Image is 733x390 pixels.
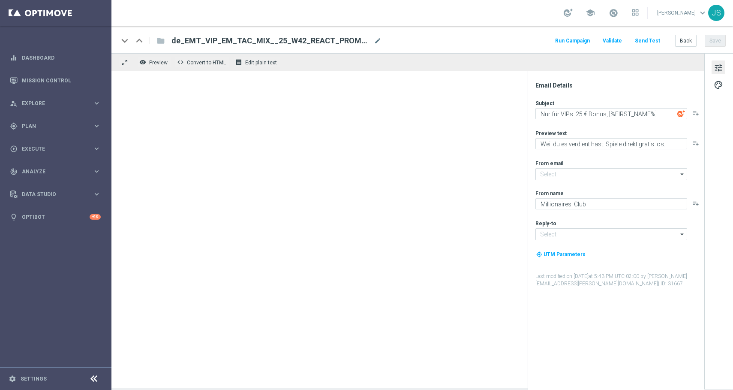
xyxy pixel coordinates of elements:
button: Data Studio keyboard_arrow_right [9,191,101,198]
i: receipt [235,59,242,66]
a: Dashboard [22,46,101,69]
a: Optibot [22,206,90,228]
button: receipt Edit plain text [233,57,281,68]
div: Data Studio [10,190,93,198]
button: playlist_add [692,200,699,207]
button: Validate [601,35,623,47]
img: optiGenie.svg [677,110,685,118]
div: +10 [90,214,101,220]
span: palette [714,79,723,91]
button: remove_red_eye Preview [137,57,171,68]
label: From email [535,160,563,167]
div: Mission Control [10,69,101,92]
button: track_changes Analyze keyboard_arrow_right [9,168,101,175]
a: Mission Control [22,69,101,92]
div: JS [708,5,724,21]
span: de_EMT_VIP_EM_TAC_MIX__25_W42_REACT_PROMO2_LADYMIDAS [171,36,370,46]
button: gps_fixed Plan keyboard_arrow_right [9,123,101,130]
i: person_search [10,100,18,107]
a: [PERSON_NAME]keyboard_arrow_down [656,6,708,19]
span: keyboard_arrow_down [698,8,707,18]
i: remove_red_eye [139,59,146,66]
button: lightbulb Optibot +10 [9,214,101,221]
input: Select [535,228,687,240]
div: Optibot [10,206,101,228]
i: keyboard_arrow_right [93,99,101,107]
i: keyboard_arrow_right [93,122,101,130]
label: Preview text [535,130,567,137]
i: track_changes [10,168,18,175]
i: arrow_drop_down [678,169,687,180]
i: arrow_drop_down [678,229,687,240]
button: Run Campaign [554,35,591,47]
i: lightbulb [10,213,18,221]
button: play_circle_outline Execute keyboard_arrow_right [9,145,101,152]
label: From name [535,190,564,197]
i: keyboard_arrow_right [93,167,101,175]
div: Plan [10,122,93,130]
button: my_location UTM Parameters [535,250,586,259]
button: playlist_add [692,140,699,147]
i: equalizer [10,54,18,62]
i: my_location [536,251,542,257]
input: Select [535,168,687,180]
span: Data Studio [22,192,93,197]
span: mode_edit [374,37,382,45]
span: Preview [149,60,168,66]
i: gps_fixed [10,122,18,130]
span: UTM Parameters [544,251,586,257]
button: palette [712,78,725,91]
div: Analyze [10,168,93,175]
button: equalizer Dashboard [9,54,101,61]
a: Settings [21,376,47,381]
div: Dashboard [10,46,101,69]
button: person_search Explore keyboard_arrow_right [9,100,101,107]
span: code [177,59,184,66]
span: Plan [22,124,93,129]
button: code Convert to HTML [175,57,230,68]
button: playlist_add [692,110,699,117]
div: Execute [10,145,93,153]
button: Send Test [634,35,661,47]
span: Edit plain text [245,60,277,66]
div: Email Details [535,82,703,89]
button: tune [712,60,725,74]
button: Back [675,35,697,47]
button: Mission Control [9,77,101,84]
label: Subject [535,100,554,107]
span: | ID: 31667 [658,281,683,287]
span: Execute [22,146,93,151]
i: keyboard_arrow_right [93,190,101,198]
i: settings [9,375,16,383]
div: Explore [10,100,93,107]
i: keyboard_arrow_right [93,145,101,153]
span: school [586,8,595,18]
span: Analyze [22,169,93,174]
span: Explore [22,101,93,106]
label: Last modified on [DATE] at 5:43 PM UTC-02:00 by [PERSON_NAME][EMAIL_ADDRESS][PERSON_NAME][DOMAIN_... [535,273,703,287]
span: Validate [603,38,622,44]
label: Reply-to [535,220,556,227]
span: Convert to HTML [187,60,226,66]
button: Save [705,35,726,47]
i: play_circle_outline [10,145,18,153]
span: tune [714,62,723,73]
